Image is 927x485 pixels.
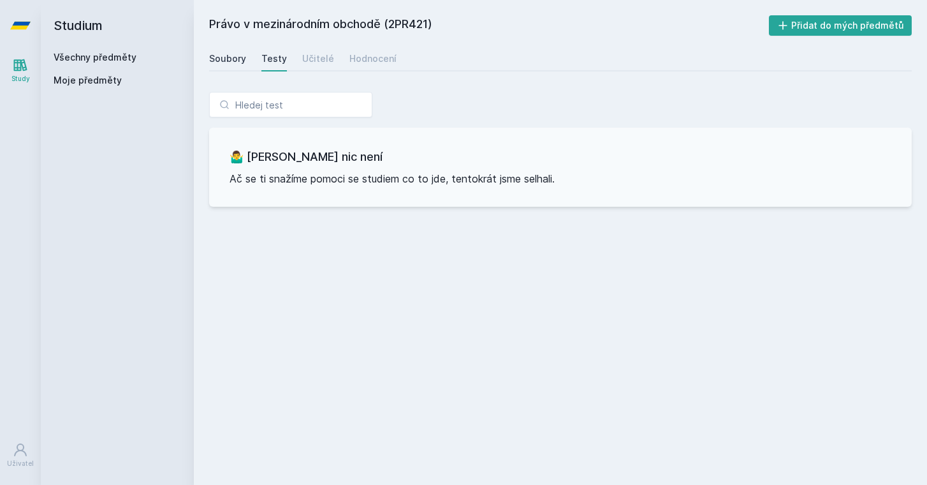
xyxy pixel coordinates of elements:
[209,92,372,117] input: Hledej test
[261,46,287,71] a: Testy
[11,74,30,84] div: Study
[302,52,334,65] div: Učitelé
[261,52,287,65] div: Testy
[54,52,136,63] a: Všechny předměty
[302,46,334,71] a: Učitelé
[3,436,38,475] a: Uživatel
[349,52,397,65] div: Hodnocení
[209,15,769,36] h2: Právo v mezinárodním obchodě (2PR421)
[769,15,912,36] button: Přidat do mých předmětů
[209,52,246,65] div: Soubory
[54,74,122,87] span: Moje předměty
[230,171,891,186] p: Ač se ti snažíme pomoci se studiem co to jde, tentokrát jsme selhali.
[3,51,38,90] a: Study
[209,46,246,71] a: Soubory
[349,46,397,71] a: Hodnocení
[7,459,34,468] div: Uživatel
[230,148,891,166] h3: 🤷‍♂️ [PERSON_NAME] nic není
